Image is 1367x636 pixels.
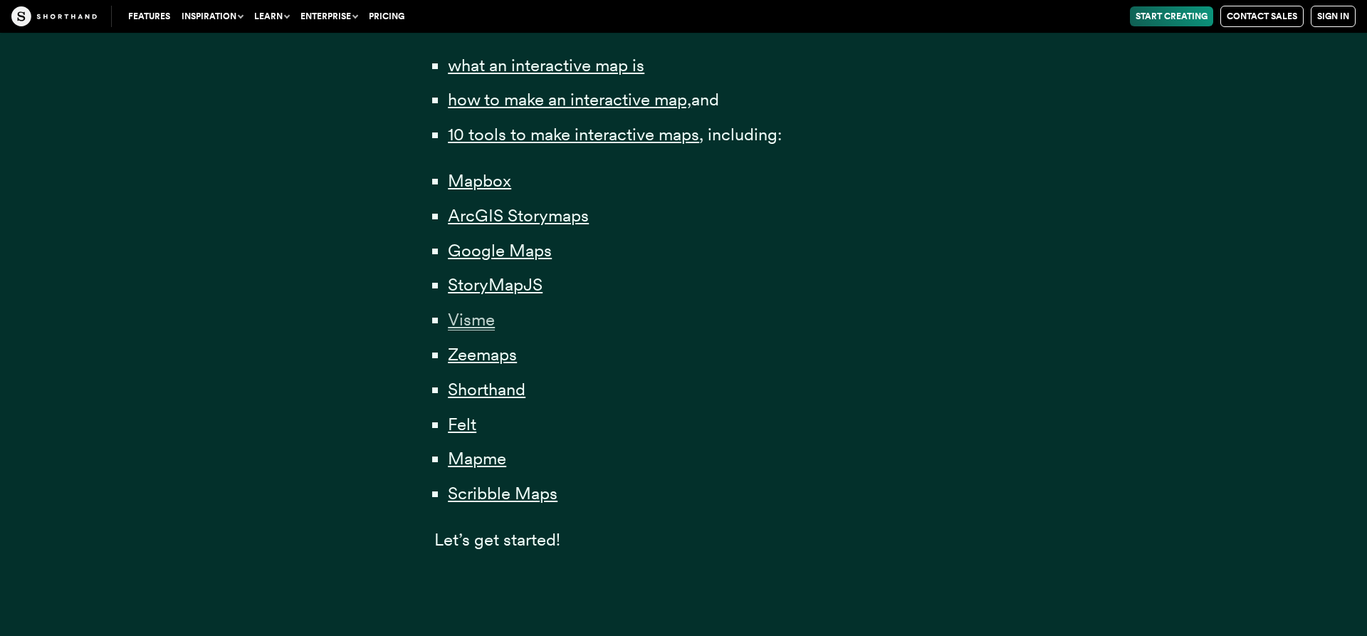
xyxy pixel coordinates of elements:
[448,240,552,261] a: Google Maps
[448,124,699,145] a: 10 tools to make interactive maps
[434,529,560,550] span: Let’s get started!
[448,55,644,75] a: what an interactive map is
[363,6,410,26] a: Pricing
[248,6,295,26] button: Learn
[11,6,97,26] img: The Craft
[1130,6,1213,26] a: Start Creating
[448,414,476,434] a: Felt
[122,6,176,26] a: Features
[1311,6,1356,27] a: Sign in
[176,6,248,26] button: Inspiration
[448,344,517,365] a: Zeemaps
[448,448,506,469] a: Mapme
[448,205,589,226] a: ArcGIS Storymaps
[448,483,557,504] a: Scribble Maps
[448,379,525,400] a: Shorthand
[699,124,782,145] span: , including:
[448,274,543,295] a: StoryMapJS
[448,309,495,330] a: Visme
[1220,6,1304,27] a: Contact Sales
[448,89,691,110] a: how to make an interactive map,
[448,170,511,191] a: Mapbox
[295,6,363,26] button: Enterprise
[691,89,719,110] span: and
